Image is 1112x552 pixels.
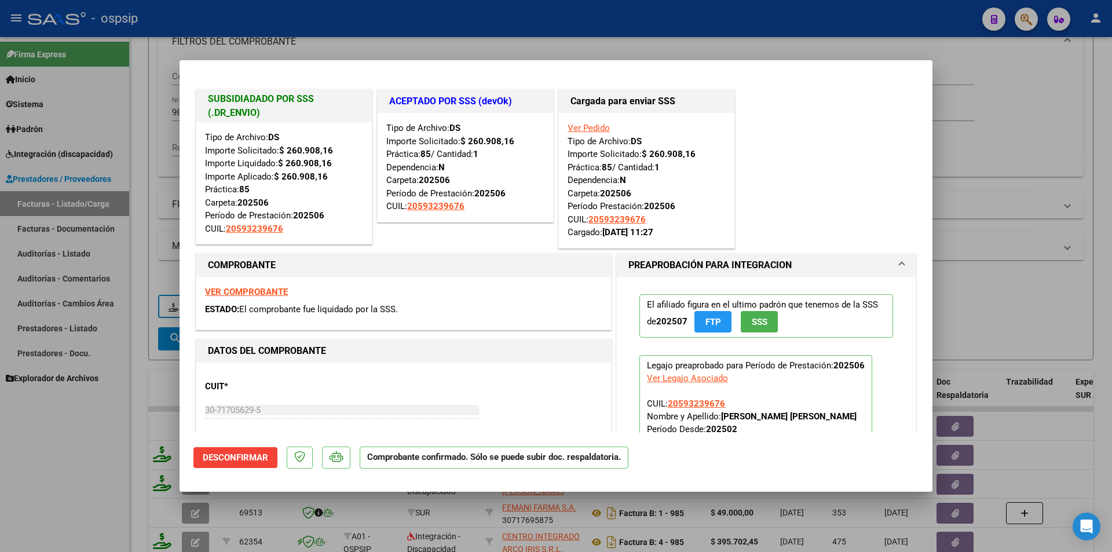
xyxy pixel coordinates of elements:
[694,311,731,332] button: FTP
[389,94,542,108] h1: ACEPTADO POR SSS (devOk)
[438,162,445,173] strong: N
[647,372,728,385] div: Ver Legajo Asociado
[705,317,721,327] span: FTP
[631,136,642,147] strong: DS
[668,399,725,409] span: 20593239676
[386,122,544,213] div: Tipo de Archivo: Importe Solicitado: Práctica: / Cantidad: Dependencia: Carpeta: Período de Prest...
[568,122,726,239] div: Tipo de Archivo: Importe Solicitado: Práctica: / Cantidad: Dependencia: Carpeta: Período Prestaci...
[237,198,269,208] strong: 202506
[226,224,283,234] span: 20593239676
[642,149,696,159] strong: $ 260.908,16
[588,214,646,225] span: 20593239676
[205,287,288,297] a: VER COMPROBANTE
[293,210,324,221] strong: 202506
[474,188,506,199] strong: 202506
[193,447,277,468] button: Desconfirmar
[617,277,916,506] div: PREAPROBACIÓN PARA INTEGRACION
[239,304,398,315] span: El comprobante fue liquidado por la SSS.
[268,132,279,142] strong: DS
[203,452,268,463] span: Desconfirmar
[706,424,737,434] strong: 202502
[639,355,872,479] p: Legajo preaprobado para Período de Prestación:
[620,175,626,185] strong: N
[639,294,893,338] p: El afiliado figura en el ultimo padrón que tenemos de la SSS de
[600,188,631,199] strong: 202506
[568,123,610,133] a: Ver Pedido
[205,304,239,315] span: ESTADO:
[460,136,514,147] strong: $ 260.908,16
[617,254,916,277] mat-expansion-panel-header: PREAPROBACIÓN PARA INTEGRACION
[205,380,324,393] p: CUIT
[360,447,628,469] p: Comprobante confirmado. Sólo se puede subir doc. respaldatoria.
[602,162,612,173] strong: 85
[208,92,360,120] h1: SUBSIDIADADO POR SSS (.DR_ENVIO)
[208,259,276,270] strong: COMPROBANTE
[473,149,478,159] strong: 1
[205,131,363,235] div: Tipo de Archivo: Importe Solicitado: Importe Liquidado: Importe Aplicado: Práctica: Carpeta: Perí...
[419,175,450,185] strong: 202506
[570,94,723,108] h1: Cargada para enviar SSS
[1073,513,1100,540] div: Open Intercom Messenger
[208,345,326,356] strong: DATOS DEL COMPROBANTE
[628,258,792,272] h1: PREAPROBACIÓN PARA INTEGRACION
[407,201,464,211] span: 20593239676
[279,145,333,156] strong: $ 260.908,16
[721,411,857,422] strong: [PERSON_NAME] [PERSON_NAME]
[656,316,687,327] strong: 202507
[449,123,460,133] strong: DS
[752,317,767,327] span: SSS
[647,399,857,473] span: CUIL: Nombre y Apellido: Período Desde: Período Hasta: Admite Dependencia:
[654,162,660,173] strong: 1
[833,360,865,371] strong: 202506
[644,201,675,211] strong: 202506
[741,311,778,332] button: SSS
[274,171,328,182] strong: $ 260.908,16
[278,158,332,169] strong: $ 260.908,16
[420,149,431,159] strong: 85
[239,184,250,195] strong: 85
[602,227,653,237] strong: [DATE] 11:27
